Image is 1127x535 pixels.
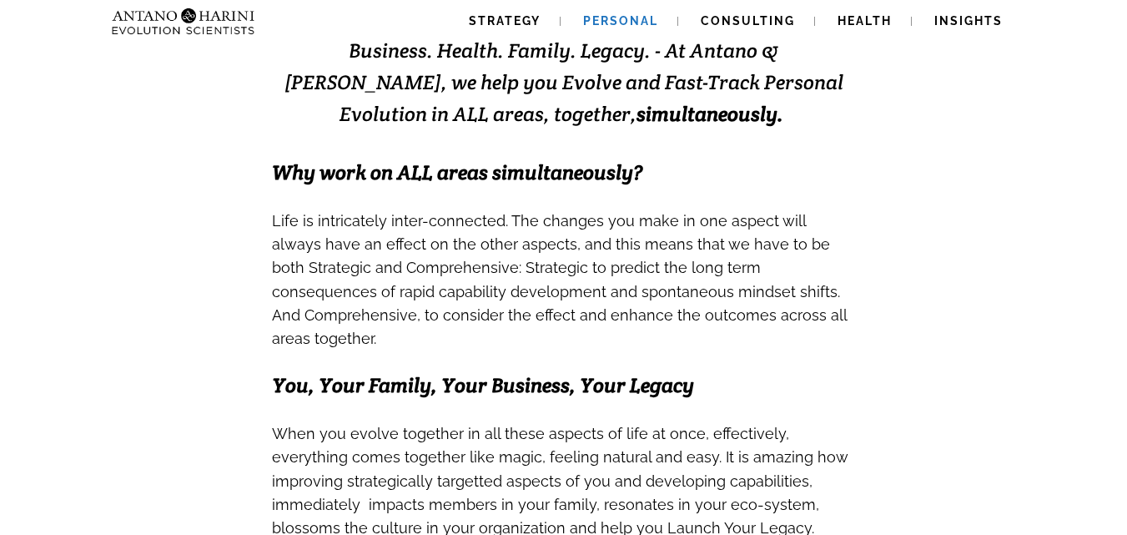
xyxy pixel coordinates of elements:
span: Life is intricately inter-connected. The changes you make in one aspect will always have an effec... [272,212,847,347]
span: Strategy [469,14,541,28]
span: When you evolve together in all these aspects of life at once, effectively, everything comes toge... [272,425,789,466]
span: Business. Health. Family. Legacy. - At Antano & [PERSON_NAME], we help you Evolve and Fast-Track ... [284,38,843,127]
span: Health [838,14,892,28]
span: Why work on ALL areas simultaneously? [272,159,642,185]
span: Personal [583,14,658,28]
b: simultaneously. [636,101,783,127]
span: Insights [934,14,1003,28]
span: Consulting [701,14,795,28]
span: You, Your Family, Your Business, Your Legacy [272,372,694,398]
